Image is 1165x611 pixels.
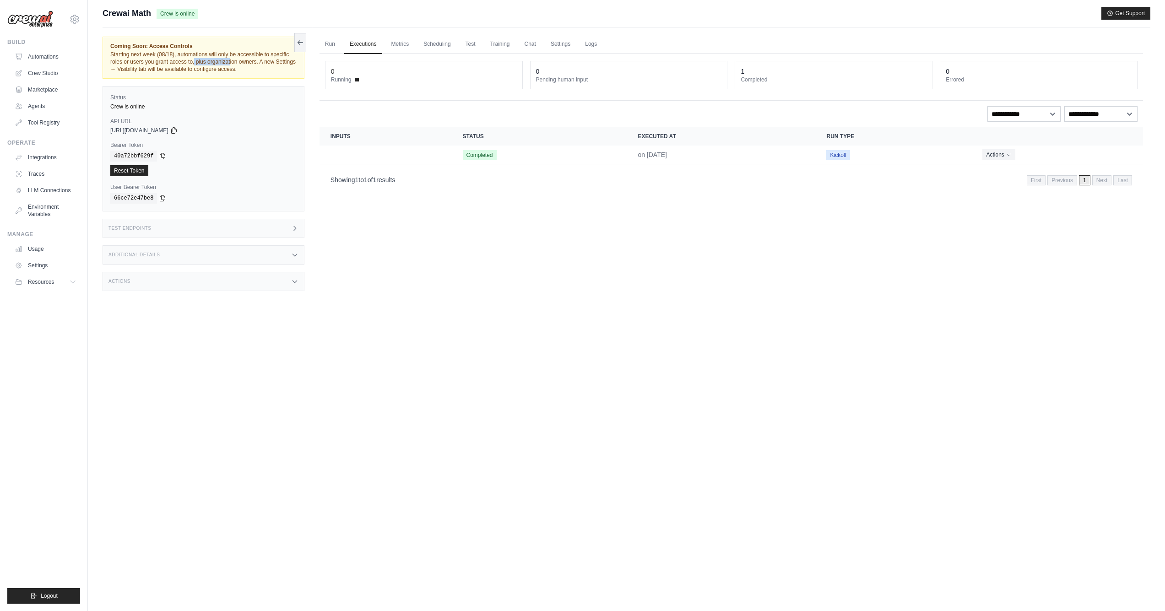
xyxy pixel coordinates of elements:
button: Get Support [1101,7,1150,20]
span: Kickoff [826,150,850,160]
a: Settings [11,258,80,273]
span: Coming Soon: Access Controls [110,43,297,50]
a: Executions [344,35,382,54]
span: 1 [355,176,359,184]
nav: Pagination [320,168,1143,191]
a: Marketplace [11,82,80,97]
span: 1 [364,176,368,184]
span: 1 [1079,175,1090,185]
a: Usage [11,242,80,256]
a: Integrations [11,150,80,165]
a: Traces [11,167,80,181]
a: Tool Registry [11,115,80,130]
label: Bearer Token [110,141,297,149]
dt: Pending human input [536,76,722,83]
label: Status [110,94,297,101]
div: 1 [741,67,744,76]
code: 66ce72e47be8 [110,193,157,204]
button: Actions for execution [982,149,1015,160]
button: Resources [11,275,80,289]
th: Executed at [627,127,815,146]
label: User Bearer Token [110,184,297,191]
span: Crew is online [157,9,198,19]
a: Scheduling [418,35,456,54]
a: Metrics [386,35,415,54]
a: Reset Token [110,165,148,176]
div: Operate [7,139,80,146]
h3: Actions [108,279,130,284]
span: Running [331,76,352,83]
span: Resources [28,278,54,286]
th: Run Type [815,127,971,146]
a: Crew Studio [11,66,80,81]
dt: Errored [946,76,1132,83]
span: 1 [373,176,376,184]
a: Test [460,35,481,54]
a: Logs [580,35,602,54]
img: Logo [7,11,53,28]
iframe: Chat Widget [1119,567,1165,611]
div: 0 [946,67,949,76]
a: Automations [11,49,80,64]
p: Showing to of results [331,175,396,184]
time: July 31, 2025 at 17:16 BST [638,151,667,158]
span: Completed [463,150,497,160]
span: [URL][DOMAIN_NAME] [110,127,168,134]
span: Last [1113,175,1132,185]
label: API URL [110,118,297,125]
th: Inputs [320,127,452,146]
div: Build [7,38,80,46]
a: Settings [545,35,576,54]
a: Environment Variables [11,200,80,222]
div: Manage [7,231,80,238]
h3: Test Endpoints [108,226,152,231]
button: Logout [7,588,80,604]
code: 40a72bbf629f [110,151,157,162]
span: First [1027,175,1046,185]
dt: Completed [741,76,927,83]
a: LLM Connections [11,183,80,198]
span: Logout [41,592,58,600]
nav: Pagination [1027,175,1132,185]
section: Crew executions table [320,127,1143,191]
th: Status [452,127,627,146]
span: Crewai Math [103,7,151,20]
span: Previous [1047,175,1077,185]
div: 0 [536,67,540,76]
a: Run [320,35,341,54]
a: Training [485,35,515,54]
div: 0 [331,67,335,76]
span: Next [1092,175,1112,185]
span: Starting next week (08/18), automations will only be accessible to specific roles or users you gr... [110,51,296,72]
div: Crew is online [110,103,297,110]
h3: Additional Details [108,252,160,258]
a: Agents [11,99,80,114]
a: Chat [519,35,542,54]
